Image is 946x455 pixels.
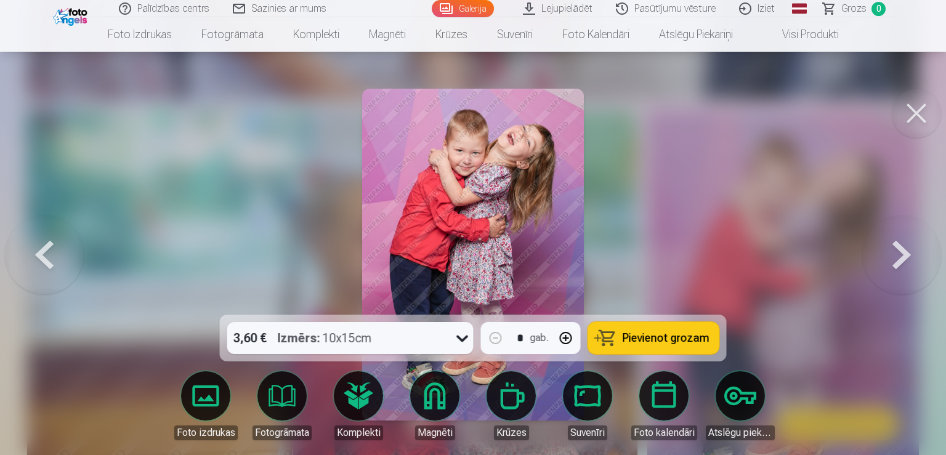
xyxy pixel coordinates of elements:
[248,371,317,440] a: Fotogrāmata
[227,322,273,354] div: 3,60 €
[324,371,393,440] a: Komplekti
[354,17,421,52] a: Magnēti
[174,425,238,440] div: Foto izdrukas
[871,2,886,16] span: 0
[53,5,91,26] img: /fa1
[253,425,312,440] div: Fotogrāmata
[629,371,698,440] a: Foto kalendāri
[548,17,644,52] a: Foto kalendāri
[400,371,469,440] a: Magnēti
[187,17,278,52] a: Fotogrāmata
[477,371,546,440] a: Krūzes
[644,17,748,52] a: Atslēgu piekariņi
[631,425,697,440] div: Foto kalendāri
[748,17,854,52] a: Visi produkti
[588,322,719,354] button: Pievienot grozam
[482,17,548,52] a: Suvenīri
[278,17,354,52] a: Komplekti
[421,17,482,52] a: Krūzes
[530,331,549,345] div: gab.
[278,322,372,354] div: 10x15cm
[553,371,622,440] a: Suvenīri
[623,332,709,344] span: Pievienot grozam
[568,425,607,440] div: Suvenīri
[278,329,320,347] strong: Izmērs :
[494,425,529,440] div: Krūzes
[706,371,775,440] a: Atslēgu piekariņi
[706,425,775,440] div: Atslēgu piekariņi
[93,17,187,52] a: Foto izdrukas
[415,425,455,440] div: Magnēti
[334,425,383,440] div: Komplekti
[171,371,240,440] a: Foto izdrukas
[841,1,867,16] span: Grozs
